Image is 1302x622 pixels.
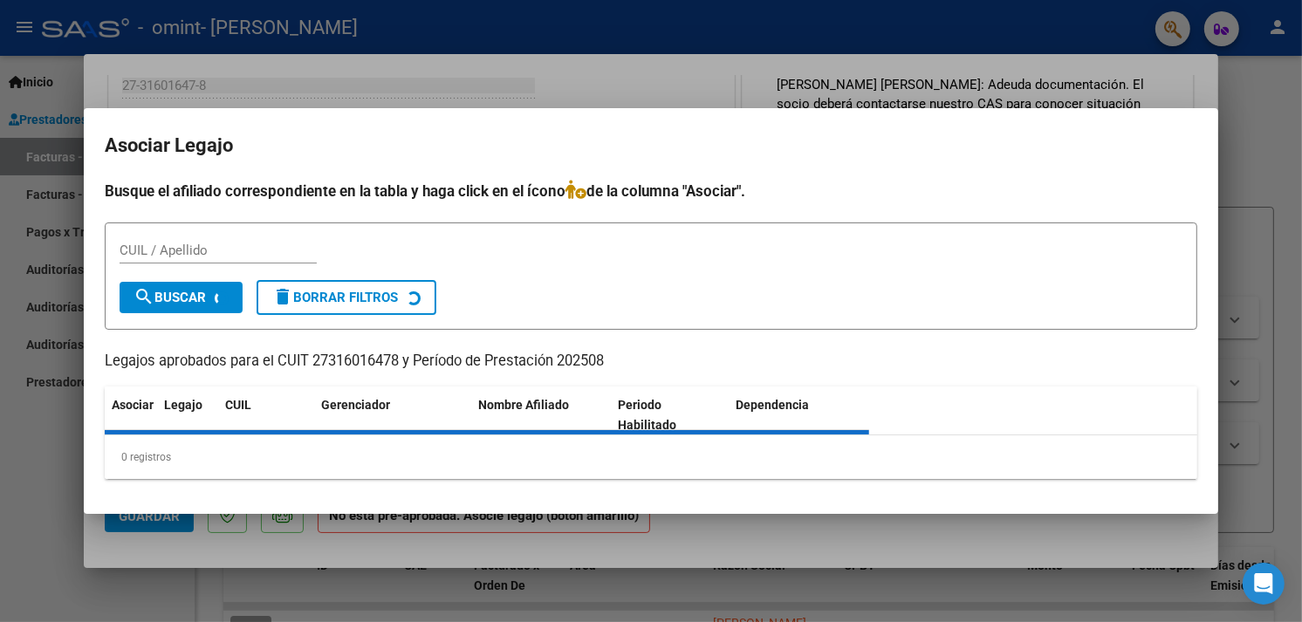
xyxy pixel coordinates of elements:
[730,386,870,444] datatable-header-cell: Dependencia
[321,398,390,412] span: Gerenciador
[225,398,251,412] span: CUIL
[105,129,1197,162] h2: Asociar Legajo
[105,351,1197,373] p: Legajos aprobados para el CUIT 27316016478 y Período de Prestación 202508
[478,398,569,412] span: Nombre Afiliado
[105,180,1197,202] h4: Busque el afiliado correspondiente en la tabla y haga click en el ícono de la columna "Asociar".
[619,398,677,432] span: Periodo Habilitado
[105,435,1197,479] div: 0 registros
[112,398,154,412] span: Asociar
[164,398,202,412] span: Legajo
[257,280,436,315] button: Borrar Filtros
[272,286,293,307] mat-icon: delete
[737,398,810,412] span: Dependencia
[134,286,154,307] mat-icon: search
[105,386,157,444] datatable-header-cell: Asociar
[272,290,398,305] span: Borrar Filtros
[120,282,243,313] button: Buscar
[612,386,730,444] datatable-header-cell: Periodo Habilitado
[314,386,471,444] datatable-header-cell: Gerenciador
[471,386,612,444] datatable-header-cell: Nombre Afiliado
[218,386,314,444] datatable-header-cell: CUIL
[134,290,206,305] span: Buscar
[157,386,218,444] datatable-header-cell: Legajo
[1243,563,1285,605] div: Open Intercom Messenger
